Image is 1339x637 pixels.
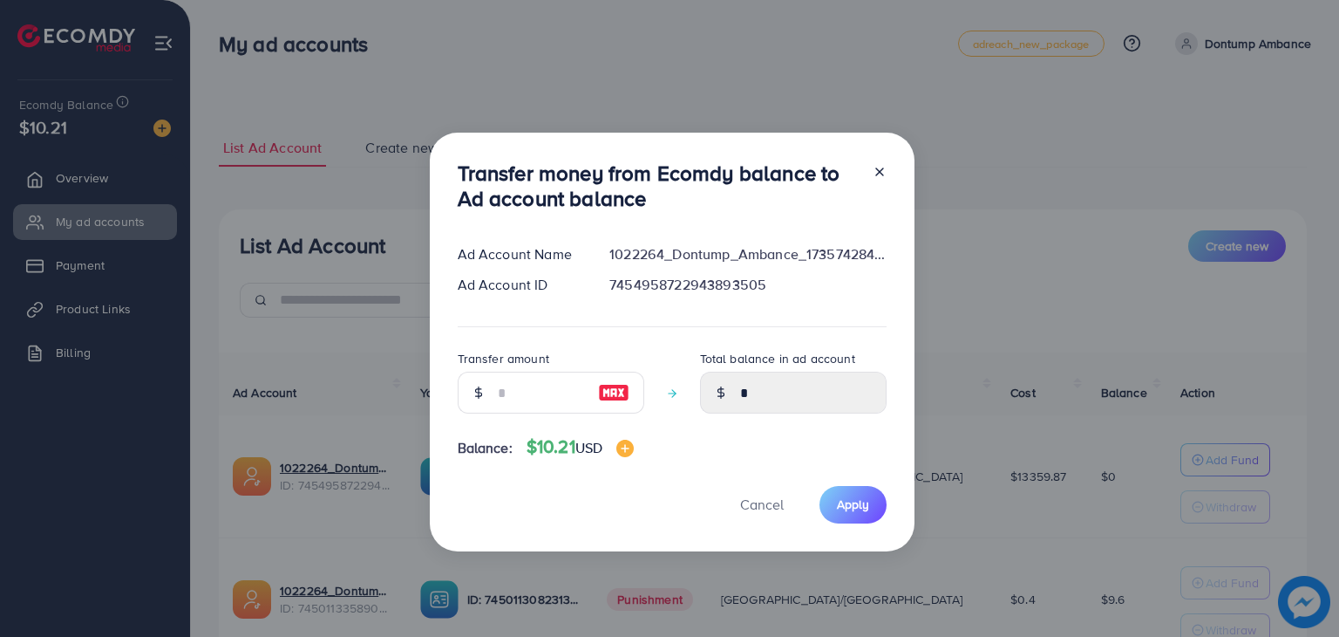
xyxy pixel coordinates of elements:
div: 7454958722943893505 [595,275,900,295]
span: Apply [837,496,869,513]
button: Cancel [718,486,805,524]
div: Ad Account ID [444,275,596,295]
img: image [598,382,629,403]
h3: Transfer money from Ecomdy balance to Ad account balance [458,161,859,211]
button: Apply [819,486,887,524]
span: USD [575,438,602,457]
label: Transfer amount [458,350,549,367]
span: Cancel [740,495,784,514]
span: Balance: [458,438,513,458]
img: image [616,440,634,457]
div: Ad Account Name [444,244,596,264]
label: Total balance in ad account [700,350,855,367]
h4: $10.21 [527,436,634,458]
div: 1022264_Dontump_Ambance_1735742847027 [595,244,900,264]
